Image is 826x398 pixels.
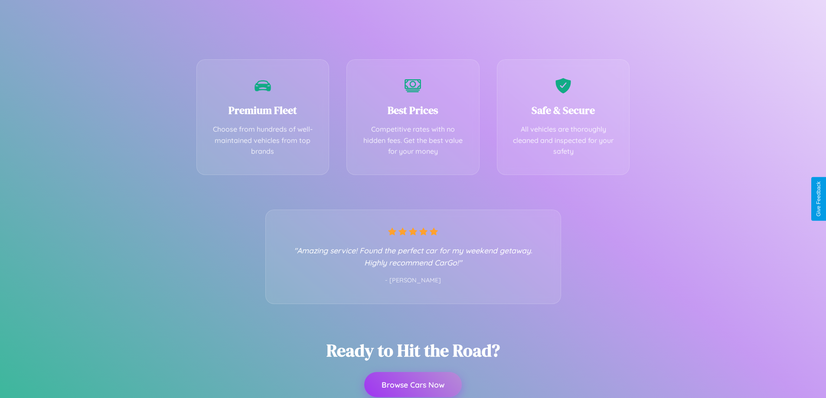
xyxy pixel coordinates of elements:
p: - [PERSON_NAME] [283,275,543,286]
h3: Best Prices [360,103,466,117]
h3: Safe & Secure [510,103,617,117]
button: Browse Cars Now [364,372,462,397]
div: Give Feedback [816,181,822,217]
p: Choose from hundreds of well-maintained vehicles from top brands [210,124,316,157]
h2: Ready to Hit the Road? [326,339,500,362]
h3: Premium Fleet [210,103,316,117]
p: All vehicles are thoroughly cleaned and inspected for your safety [510,124,617,157]
p: "Amazing service! Found the perfect car for my weekend getaway. Highly recommend CarGo!" [283,244,543,269]
p: Competitive rates with no hidden fees. Get the best value for your money [360,124,466,157]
